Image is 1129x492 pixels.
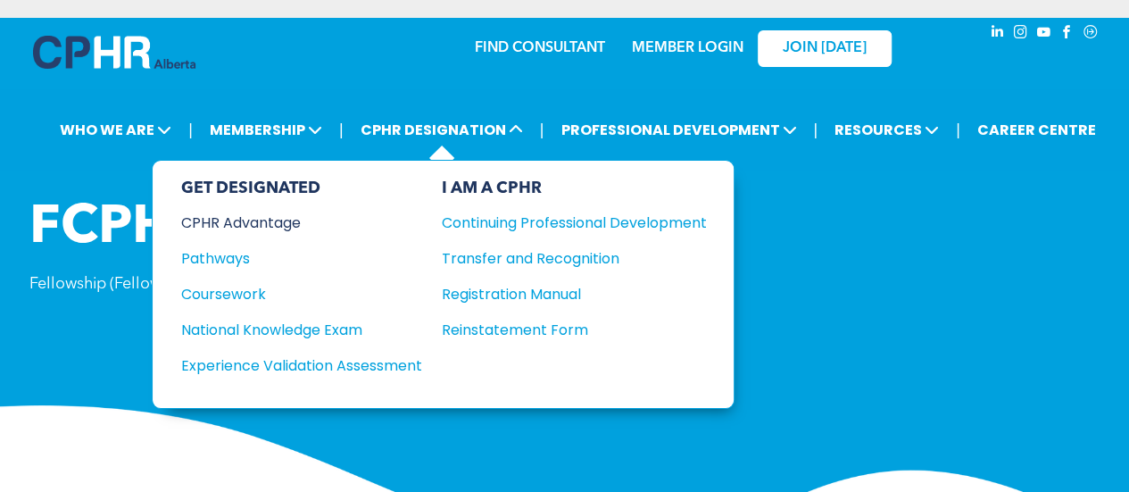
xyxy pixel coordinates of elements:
li: | [188,112,193,148]
span: MEMBERSHIP [204,113,328,146]
a: Reinstatement Form [442,319,707,341]
div: CPHR Advantage [181,212,398,234]
a: Registration Manual [442,283,707,305]
span: CPHR DESIGNATION [355,113,528,146]
div: Coursework [181,283,398,305]
li: | [339,112,344,148]
a: Experience Validation Assessment [181,354,422,377]
div: Continuing Professional Development [442,212,680,234]
a: Pathways [181,247,422,270]
div: Experience Validation Assessment [181,354,398,377]
a: linkedin [988,22,1008,46]
div: National Knowledge Exam [181,319,398,341]
span: Fellowship (Fellow) of the Chartered Professionals in Human Resources [29,276,535,292]
span: WHO WE ARE [54,113,177,146]
a: Transfer and Recognition [442,247,707,270]
a: instagram [1011,22,1031,46]
img: A blue and white logo for cp alberta [33,36,195,69]
a: FIND CONSULTANT [475,41,605,55]
div: Registration Manual [442,283,680,305]
a: JOIN [DATE] [758,30,892,67]
li: | [813,112,818,148]
div: Transfer and Recognition [442,247,680,270]
a: CAREER CENTRE [972,113,1101,146]
div: I AM A CPHR [442,179,707,198]
a: facebook [1058,22,1077,46]
a: CPHR Advantage [181,212,422,234]
div: Pathways [181,247,398,270]
a: Coursework [181,283,422,305]
span: JOIN [DATE] [783,40,867,57]
span: RESOURCES [829,113,944,146]
a: youtube [1034,22,1054,46]
a: Continuing Professional Development [442,212,707,234]
a: National Knowledge Exam [181,319,422,341]
span: PROFESSIONAL DEVELOPMENT [555,113,801,146]
li: | [956,112,960,148]
a: MEMBER LOGIN [632,41,743,55]
div: GET DESIGNATED [181,179,422,198]
a: Social network [1081,22,1100,46]
span: FCPHR - Fellowship Award [29,202,719,255]
li: | [540,112,544,148]
div: Reinstatement Form [442,319,680,341]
